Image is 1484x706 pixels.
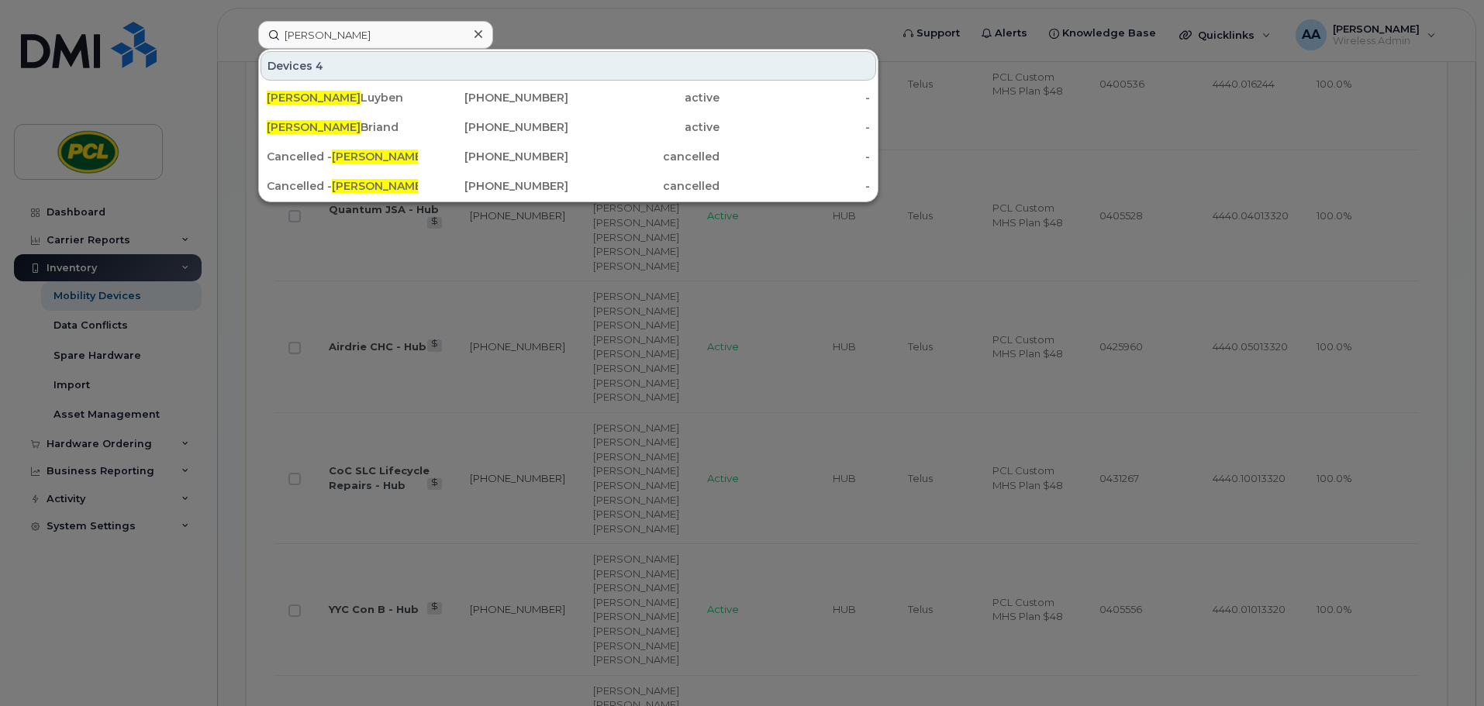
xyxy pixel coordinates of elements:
[418,119,569,135] div: [PHONE_NUMBER]
[261,113,876,141] a: [PERSON_NAME]Briand[PHONE_NUMBER]active-
[568,178,720,194] div: cancelled
[261,84,876,112] a: [PERSON_NAME]Luyben[PHONE_NUMBER]active-
[568,90,720,105] div: active
[267,120,361,134] span: [PERSON_NAME]
[418,178,569,194] div: [PHONE_NUMBER]
[418,149,569,164] div: [PHONE_NUMBER]
[267,149,418,164] div: Cancelled - Briand
[332,179,426,193] span: [PERSON_NAME]
[568,119,720,135] div: active
[261,51,876,81] div: Devices
[267,119,418,135] div: Briand
[261,143,876,170] a: Cancelled -[PERSON_NAME]Briand[PHONE_NUMBER]cancelled-
[720,90,871,105] div: -
[316,58,323,74] span: 4
[418,90,569,105] div: [PHONE_NUMBER]
[258,21,493,49] input: Find something...
[267,90,418,105] div: Luyben
[720,119,871,135] div: -
[720,149,871,164] div: -
[267,91,361,105] span: [PERSON_NAME]
[267,178,418,194] div: Cancelled - Briand
[720,178,871,194] div: -
[332,150,426,164] span: [PERSON_NAME]
[568,149,720,164] div: cancelled
[261,172,876,200] a: Cancelled -[PERSON_NAME]Briand[PHONE_NUMBER]cancelled-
